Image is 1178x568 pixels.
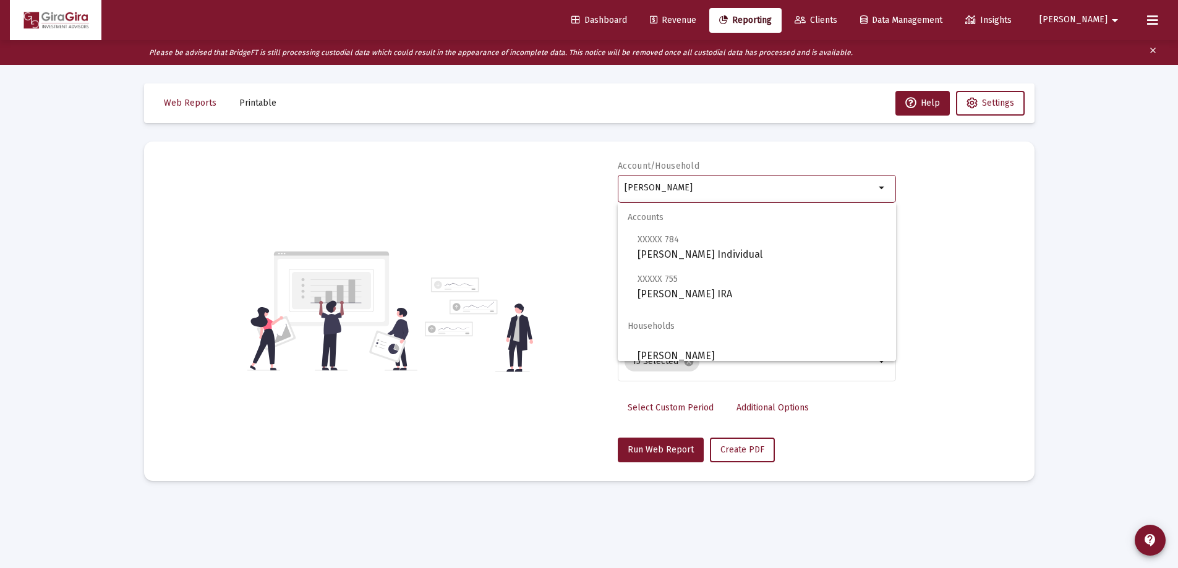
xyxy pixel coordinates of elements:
button: [PERSON_NAME] [1025,7,1137,32]
mat-icon: arrow_drop_down [1108,8,1122,33]
button: Printable [229,91,286,116]
span: XXXXX 755 [638,274,678,284]
span: Create PDF [720,444,764,455]
a: Insights [955,8,1022,33]
span: [PERSON_NAME] Individual [638,232,886,262]
span: Additional Options [736,402,809,413]
button: Web Reports [154,91,226,116]
a: Reporting [709,8,782,33]
span: Insights [965,15,1012,25]
span: Help [905,98,940,108]
span: [PERSON_NAME] IRA [638,271,886,302]
span: Dashboard [571,15,627,25]
button: Help [895,91,950,116]
span: Printable [239,98,276,108]
button: Run Web Report [618,438,704,462]
mat-chip-list: Selection [625,349,875,374]
span: Web Reports [164,98,216,108]
a: Dashboard [561,8,637,33]
span: Settings [982,98,1014,108]
span: Accounts [618,203,896,232]
button: Settings [956,91,1025,116]
span: Run Web Report [628,444,694,455]
a: Revenue [640,8,706,33]
span: Clients [795,15,837,25]
span: Select Custom Period [628,402,714,413]
mat-icon: contact_support [1143,533,1158,548]
span: Data Management [860,15,942,25]
input: Search or select an account or household [625,183,875,193]
a: Data Management [850,8,952,33]
a: Clients [785,8,847,33]
label: Account/Household [618,161,699,171]
i: Please be advised that BridgeFT is still processing custodial data which could result in the appe... [149,48,853,57]
span: [PERSON_NAME] [638,341,886,371]
span: Households [618,312,896,341]
img: reporting [247,250,417,372]
span: Reporting [719,15,772,25]
span: Revenue [650,15,696,25]
mat-icon: arrow_drop_down [875,354,890,369]
img: Dashboard [19,8,92,33]
span: [PERSON_NAME] [1039,15,1108,25]
mat-icon: cancel [683,356,694,367]
mat-chip: 15 Selected [625,352,699,371]
mat-icon: clear [1148,43,1158,62]
img: reporting-alt [425,278,533,372]
mat-icon: arrow_drop_down [875,180,890,195]
span: XXXXX 784 [638,234,679,245]
button: Create PDF [710,438,775,462]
